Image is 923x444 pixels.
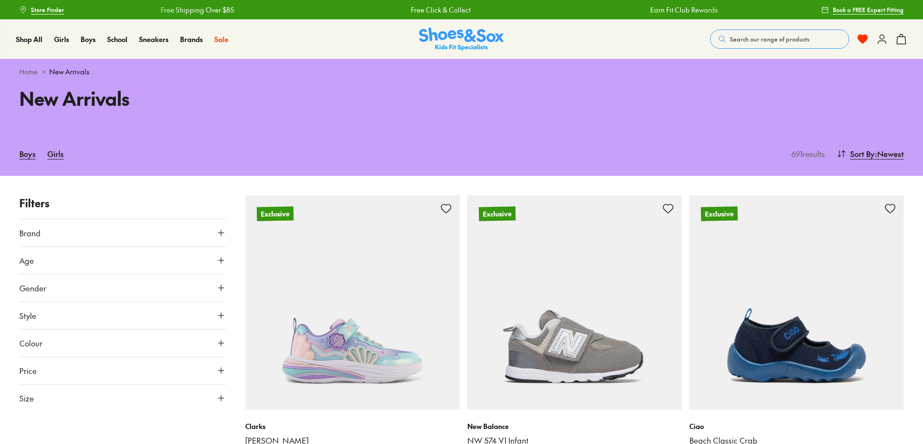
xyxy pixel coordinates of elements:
[467,421,682,431] p: New Balance
[47,143,64,164] a: Girls
[19,143,36,164] a: Boys
[139,34,168,44] a: Sneakers
[419,28,504,51] a: Shoes & Sox
[821,1,904,18] a: Book a FREE Expert Fitting
[19,247,226,274] button: Age
[710,29,849,49] button: Search our range of products
[49,67,89,77] span: New Arrivals
[701,206,738,221] p: Exclusive
[107,34,127,44] a: School
[837,143,904,164] button: Sort By:Newest
[875,148,904,159] span: : Newest
[81,34,96,44] a: Boys
[19,385,226,412] button: Size
[158,5,232,15] a: Free Shipping Over $85
[850,148,875,159] span: Sort By
[180,34,203,44] a: Brands
[19,1,64,18] a: Store Finder
[787,148,825,159] p: 691 results
[19,85,450,112] h1: New Arrivals
[19,67,904,77] div: >
[16,34,42,44] a: Shop All
[19,282,46,294] span: Gender
[19,337,42,349] span: Colour
[19,365,37,376] span: Price
[19,274,226,301] button: Gender
[54,34,69,44] a: Girls
[245,421,460,431] p: Clarks
[689,421,904,431] p: Ciao
[648,5,715,15] a: Earn Fit Club Rewards
[19,219,226,246] button: Brand
[689,195,904,410] a: Exclusive
[467,195,682,410] a: Exclusive
[19,67,38,77] a: Home
[19,302,226,329] button: Style
[479,206,516,221] p: Exclusive
[214,34,228,44] a: Sale
[19,195,226,211] p: Filters
[19,392,34,404] span: Size
[19,227,41,239] span: Brand
[408,5,468,15] a: Free Click & Collect
[31,5,64,14] span: Store Finder
[19,357,226,384] button: Price
[19,329,226,357] button: Colour
[419,28,504,51] img: SNS_Logo_Responsive.svg
[833,5,904,14] span: Book a FREE Expert Fitting
[257,206,294,221] p: Exclusive
[19,310,36,321] span: Style
[245,195,460,410] a: Exclusive
[19,255,34,266] span: Age
[730,35,810,43] span: Search our range of products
